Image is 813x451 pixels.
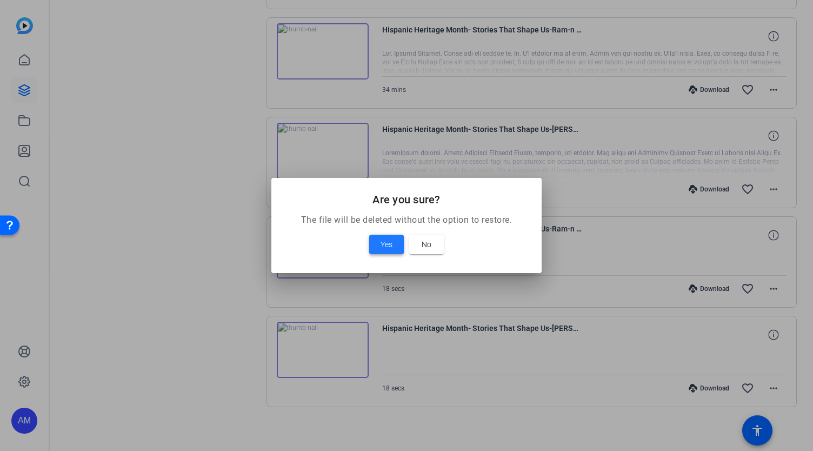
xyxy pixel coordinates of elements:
span: Yes [381,238,392,251]
p: The file will be deleted without the option to restore. [284,214,529,227]
button: Yes [369,235,404,254]
button: No [409,235,444,254]
span: No [422,238,431,251]
h2: Are you sure? [284,191,529,208]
